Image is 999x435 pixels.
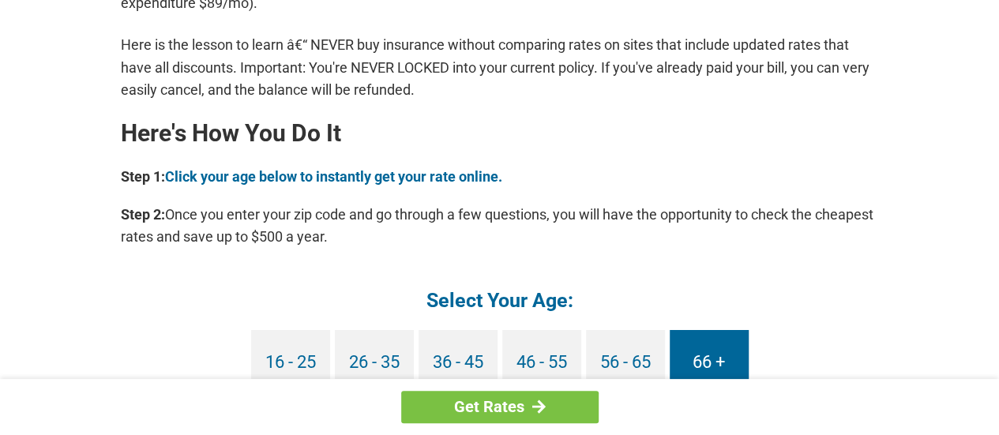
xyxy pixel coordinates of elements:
[401,391,599,423] a: Get Rates
[335,329,414,395] a: 26 - 35
[586,329,665,395] a: 56 - 65
[121,287,879,313] h4: Select Your Age:
[419,329,498,395] a: 36 - 45
[251,329,330,395] a: 16 - 25
[121,206,165,223] b: Step 2:
[502,329,581,395] a: 46 - 55
[121,34,879,100] p: Here is the lesson to learn â€“ NEVER buy insurance without comparing rates on sites that include...
[121,204,879,248] p: Once you enter your zip code and go through a few questions, you will have the opportunity to che...
[165,168,502,185] a: Click your age below to instantly get your rate online.
[121,121,879,146] h2: Here's How You Do It
[121,168,165,185] b: Step 1:
[670,329,749,395] a: 66 +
